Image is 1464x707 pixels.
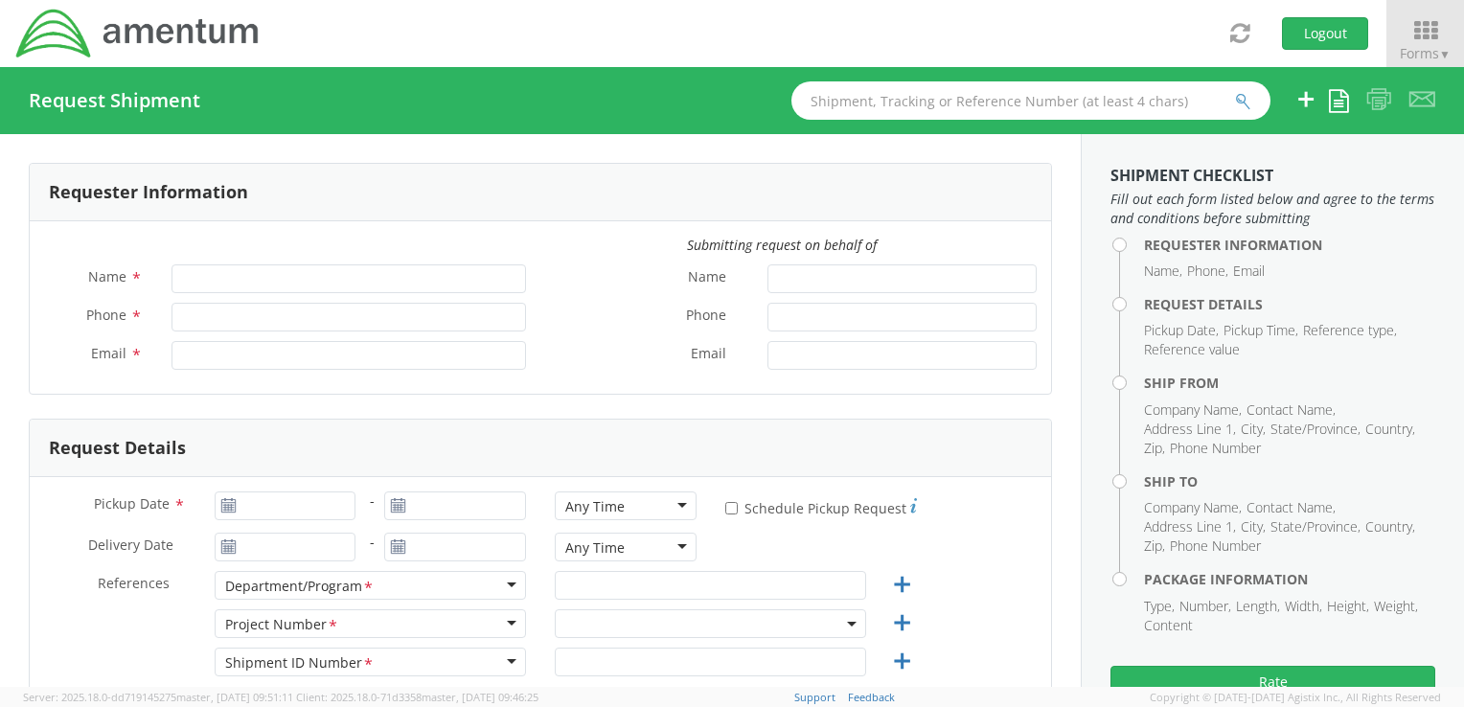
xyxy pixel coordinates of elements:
li: Address Line 1 [1144,420,1236,439]
li: Phone Number [1170,439,1261,458]
span: Phone [686,306,726,328]
div: Any Time [565,538,625,558]
span: Phone [86,306,126,324]
h4: Ship To [1144,474,1435,489]
span: Email [91,344,126,362]
li: Company Name [1144,400,1242,420]
img: dyn-intl-logo-049831509241104b2a82.png [14,7,262,60]
li: Phone [1187,262,1228,281]
li: Number [1179,597,1231,616]
div: Any Time [565,497,625,516]
h3: Shipment Checklist [1110,168,1435,185]
li: State/Province [1270,420,1361,439]
li: Type [1144,597,1175,616]
div: Department/Program [225,577,375,597]
li: Email [1233,262,1265,281]
span: Forms [1400,44,1451,62]
span: Name [688,267,726,289]
span: Server: 2025.18.0-dd719145275 [23,690,293,704]
a: Support [794,690,835,704]
h4: Ship From [1144,376,1435,390]
span: Email [691,344,726,366]
li: Address Line 1 [1144,517,1236,536]
span: Copyright © [DATE]-[DATE] Agistix Inc., All Rights Reserved [1150,690,1441,705]
span: Fill out each form listed below and agree to the terms and conditions before submitting [1110,190,1435,228]
li: Weight [1374,597,1418,616]
li: Country [1365,517,1415,536]
li: Width [1285,597,1322,616]
li: Contact Name [1247,498,1336,517]
li: Height [1327,597,1369,616]
li: Content [1144,616,1193,635]
li: Pickup Time [1224,321,1298,340]
h4: Requester Information [1144,238,1435,252]
h3: Request Details [49,439,186,458]
span: master, [DATE] 09:46:25 [422,690,538,704]
i: Submitting request on behalf of [687,236,877,254]
span: ▼ [1439,46,1451,62]
input: Shipment, Tracking or Reference Number (at least 4 chars) [791,81,1270,120]
a: Feedback [848,690,895,704]
li: City [1241,420,1266,439]
li: Zip [1144,439,1165,458]
span: Delivery Date [88,536,173,558]
span: Name [88,267,126,285]
li: Country [1365,420,1415,439]
h4: Request Details [1144,297,1435,311]
button: Rate [1110,666,1435,698]
li: Reference type [1303,321,1397,340]
span: Pickup Date [94,494,170,513]
div: Project Number [225,615,339,635]
li: Contact Name [1247,400,1336,420]
li: Zip [1144,536,1165,556]
span: Client: 2025.18.0-71d3358 [296,690,538,704]
input: Schedule Pickup Request [725,502,738,514]
div: Shipment ID Number [225,653,375,673]
h4: Request Shipment [29,90,200,111]
h3: Requester Information [49,183,248,202]
li: Length [1236,597,1280,616]
span: master, [DATE] 09:51:11 [176,690,293,704]
span: References [98,574,170,592]
li: Phone Number [1170,536,1261,556]
li: Pickup Date [1144,321,1219,340]
button: Logout [1282,17,1368,50]
li: City [1241,517,1266,536]
h4: Package Information [1144,572,1435,586]
li: Company Name [1144,498,1242,517]
label: Schedule Pickup Request [725,495,917,518]
li: Reference value [1144,340,1240,359]
li: State/Province [1270,517,1361,536]
li: Name [1144,262,1182,281]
